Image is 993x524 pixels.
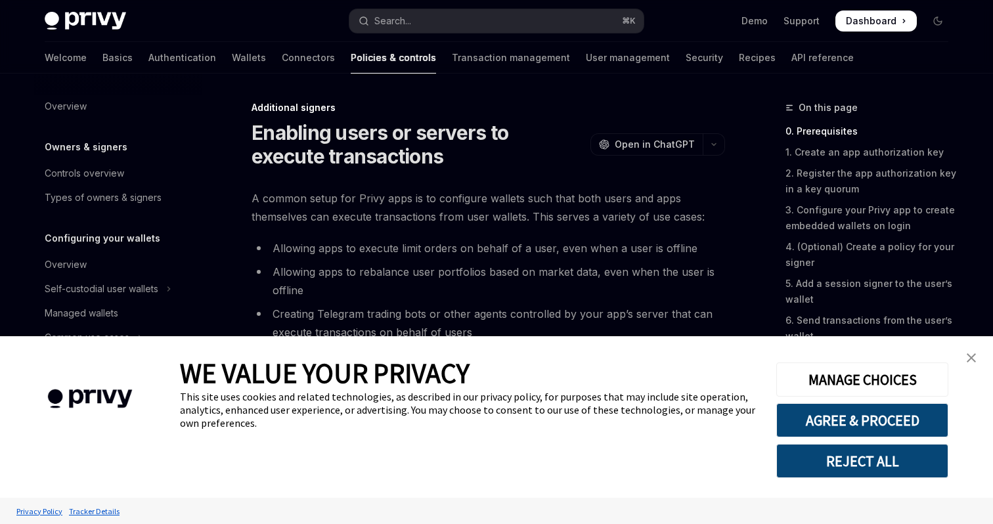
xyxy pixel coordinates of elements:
[686,42,723,74] a: Security
[776,362,948,397] button: MANAGE CHOICES
[252,305,725,341] li: Creating Telegram trading bots or other agents controlled by your app’s server that can execute t...
[66,500,123,523] a: Tracker Details
[45,330,129,345] div: Common use cases
[351,42,436,74] a: Policies & controls
[615,138,695,151] span: Open in ChatGPT
[232,42,266,74] a: Wallets
[45,230,160,246] h5: Configuring your wallets
[282,42,335,74] a: Connectors
[102,42,133,74] a: Basics
[148,42,216,74] a: Authentication
[252,121,585,168] h1: Enabling users or servers to execute transactions
[791,42,854,74] a: API reference
[180,356,470,390] span: WE VALUE YOUR PRIVACY
[799,100,858,116] span: On this page
[785,121,959,142] a: 0. Prerequisites
[739,42,776,74] a: Recipes
[252,101,725,114] div: Additional signers
[45,165,124,181] div: Controls overview
[785,200,959,236] a: 3. Configure your Privy app to create embedded wallets on login
[785,163,959,200] a: 2. Register the app authorization key in a key quorum
[374,13,411,29] div: Search...
[180,390,757,429] div: This site uses cookies and related technologies, as described in our privacy policy, for purposes...
[45,12,126,30] img: dark logo
[34,186,202,209] a: Types of owners & signers
[45,139,127,155] h5: Owners & signers
[785,273,959,310] a: 5. Add a session signer to the user’s wallet
[741,14,768,28] a: Demo
[45,98,87,114] div: Overview
[34,326,202,349] button: Toggle Common use cases section
[34,95,202,118] a: Overview
[45,281,158,297] div: Self-custodial user wallets
[452,42,570,74] a: Transaction management
[349,9,644,33] button: Open search
[252,263,725,299] li: Allowing apps to rebalance user portfolios based on market data, even when the user is offline
[252,239,725,257] li: Allowing apps to execute limit orders on behalf of a user, even when a user is offline
[958,345,984,371] a: close banner
[835,11,917,32] a: Dashboard
[927,11,948,32] button: Toggle dark mode
[967,353,976,362] img: close banner
[45,257,87,273] div: Overview
[586,42,670,74] a: User management
[34,277,202,301] button: Toggle Self-custodial user wallets section
[20,370,160,427] img: company logo
[252,189,725,226] span: A common setup for Privy apps is to configure wallets such that both users and apps themselves ca...
[34,162,202,185] a: Controls overview
[45,305,118,321] div: Managed wallets
[34,301,202,325] a: Managed wallets
[45,190,162,206] div: Types of owners & signers
[846,14,896,28] span: Dashboard
[785,310,959,347] a: 6. Send transactions from the user’s wallet
[776,403,948,437] button: AGREE & PROCEED
[13,500,66,523] a: Privacy Policy
[785,142,959,163] a: 1. Create an app authorization key
[590,133,703,156] button: Open in ChatGPT
[783,14,820,28] a: Support
[45,42,87,74] a: Welcome
[776,444,948,478] button: REJECT ALL
[785,236,959,273] a: 4. (Optional) Create a policy for your signer
[34,253,202,276] a: Overview
[622,16,636,26] span: ⌘ K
